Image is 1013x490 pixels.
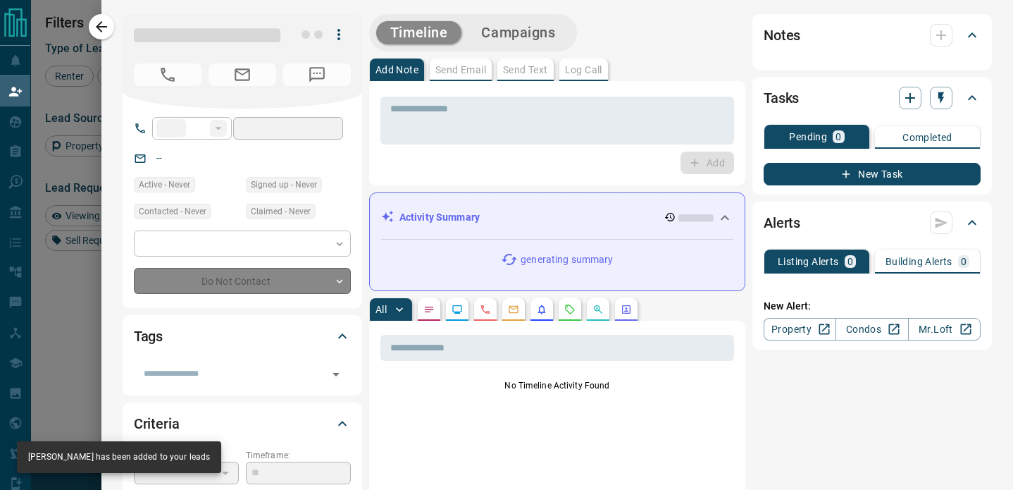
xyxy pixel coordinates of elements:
span: No Email [209,63,276,86]
h2: Tags [134,325,163,348]
span: Signed up - Never [251,178,317,192]
svg: Agent Actions [621,304,632,315]
div: Tags [134,319,351,353]
p: Activity Summary [399,210,480,225]
a: Condos [835,318,908,341]
p: No Timeline Activity Found [380,379,734,392]
svg: Lead Browsing Activity [452,304,463,315]
p: New Alert: [764,299,981,314]
h2: Criteria [134,412,180,435]
span: No Number [283,63,351,86]
svg: Opportunities [592,304,604,315]
div: [PERSON_NAME] has been added to your leads [28,446,210,469]
button: New Task [764,163,981,185]
p: All [375,305,387,314]
h2: Notes [764,24,800,47]
p: Building Alerts [885,257,952,267]
svg: Emails [508,304,519,315]
button: Timeline [376,21,462,44]
p: Pending [789,132,827,142]
h2: Tasks [764,87,799,109]
p: 0 [847,257,853,267]
span: Active - Never [139,178,190,192]
svg: Calls [480,304,491,315]
span: Contacted - Never [139,204,206,219]
a: Property [764,318,836,341]
div: Tasks [764,81,981,115]
div: Notes [764,18,981,52]
span: No Number [134,63,201,86]
p: Listing Alerts [778,257,839,267]
button: Open [326,365,346,384]
p: generating summary [521,252,613,267]
a: -- [156,152,162,164]
div: Alerts [764,206,981,240]
button: Campaigns [467,21,569,44]
h2: Alerts [764,212,800,234]
span: Claimed - Never [251,204,311,219]
p: Timeframe: [246,449,351,462]
svg: Listing Alerts [536,304,547,315]
p: Add Note [375,65,418,75]
a: Mr.Loft [908,318,981,341]
div: Activity Summary [381,204,733,231]
div: Criteria [134,407,351,441]
svg: Requests [564,304,576,315]
p: 0 [835,132,841,142]
div: Do Not Contact [134,268,351,294]
svg: Notes [423,304,435,315]
p: Completed [902,133,952,142]
p: 0 [961,257,967,267]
